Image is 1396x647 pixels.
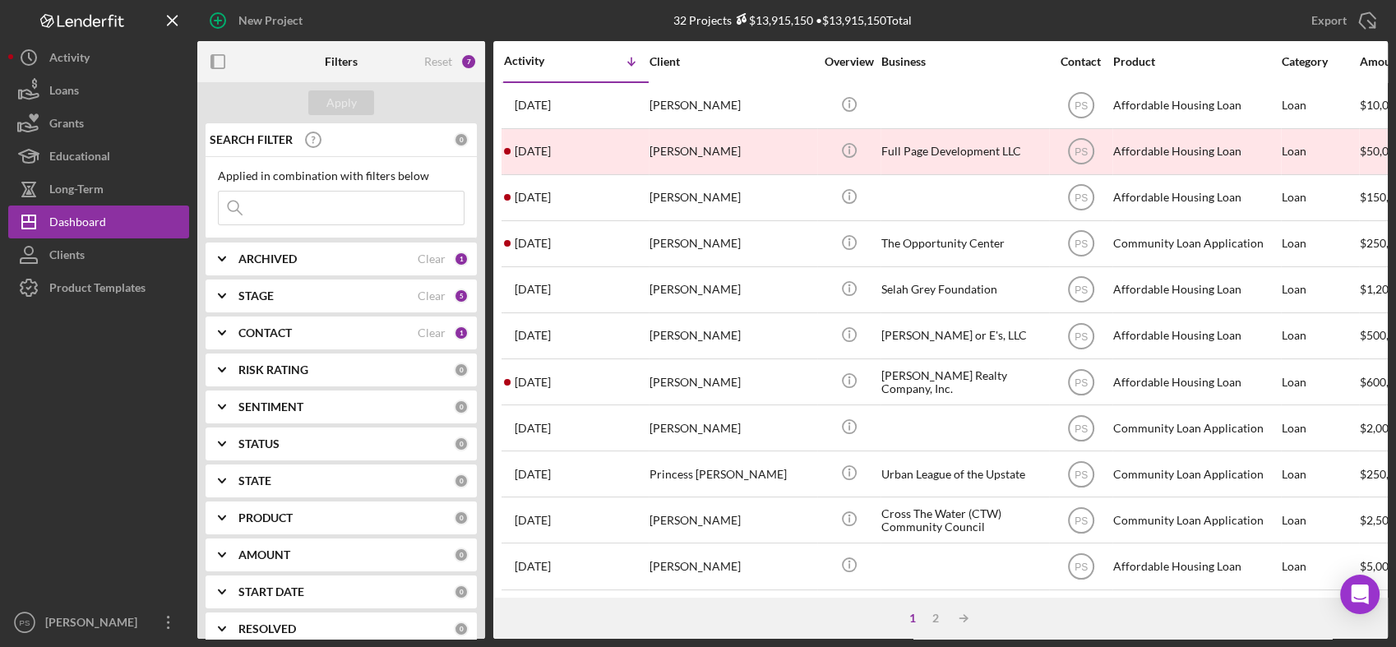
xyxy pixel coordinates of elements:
div: Loan [1282,176,1358,220]
div: Client [649,55,814,68]
div: Loan [1282,406,1358,450]
div: Affordable Housing Loan [1113,544,1278,588]
div: Product Templates [49,271,146,308]
div: Activity [49,41,90,78]
time: 2025-09-24 17:01 [515,376,551,389]
button: Product Templates [8,271,189,304]
div: Clear [418,252,446,266]
text: PS [1074,330,1087,342]
div: 1 [454,252,469,266]
div: 0 [454,585,469,599]
text: PS [1074,377,1087,388]
div: 0 [454,548,469,562]
div: 0 [454,400,469,414]
div: Educational [49,140,110,177]
text: PS [1074,515,1087,526]
div: Community Loan Application [1113,222,1278,266]
div: Export [1311,4,1347,37]
div: [PERSON_NAME] [41,606,148,643]
text: PS [1074,284,1087,296]
div: [PERSON_NAME] [649,268,814,312]
div: Affordable Housing Loan [1113,176,1278,220]
div: [PERSON_NAME] Realty Company, Inc. [881,360,1046,404]
div: Overview [818,55,880,68]
div: [PERSON_NAME] [649,176,814,220]
button: PS[PERSON_NAME] [8,606,189,639]
div: Princess [PERSON_NAME] [649,452,814,496]
div: 7 [460,53,477,70]
div: Loan [1282,544,1358,588]
text: PS [1074,423,1087,434]
a: Grants [8,107,189,140]
div: $13,915,150 [732,13,813,27]
div: [PERSON_NAME] [649,314,814,358]
button: New Project [197,4,319,37]
div: New Project [238,4,303,37]
b: START DATE [238,585,304,598]
button: Export [1295,4,1388,37]
b: STATE [238,474,271,488]
b: SENTIMENT [238,400,303,414]
div: Affordable Housing Loan [1113,360,1278,404]
b: RISK RATING [238,363,308,377]
div: Loan [1282,452,1358,496]
span: $2,000 [1360,421,1395,435]
div: Affordable Housing Loan [1113,130,1278,173]
div: Apply [326,90,357,115]
div: Selah Grey Foundation [881,268,1046,312]
div: 1 [454,326,469,340]
b: PRODUCT [238,511,293,525]
div: Community Loan Application [1113,498,1278,542]
button: Loans [8,74,189,107]
div: Cross The Water (CTW) Community Council [881,498,1046,542]
div: Applied in combination with filters below [218,169,465,183]
span: $5,000 [1360,559,1395,573]
div: 0 [454,474,469,488]
div: [PERSON_NAME] [649,498,814,542]
time: 2025-09-18 17:48 [515,560,551,573]
div: Affordable Housing Loan [1113,268,1278,312]
div: Community Loan Application [1113,452,1278,496]
div: 1 [901,612,924,625]
div: Full Page Development LLC [881,130,1046,173]
div: 0 [454,511,469,525]
text: PS [1074,146,1087,158]
div: Dashboard [49,206,106,243]
text: PS [1074,192,1087,204]
time: 2025-10-02 22:31 [515,145,551,158]
div: [PERSON_NAME] [649,544,814,588]
text: PS [1074,562,1087,573]
div: Loan [1282,314,1358,358]
div: Loan [1282,268,1358,312]
button: Educational [8,140,189,173]
div: Product [1113,55,1278,68]
button: Dashboard [8,206,189,238]
div: Loan [1282,498,1358,542]
div: The Opportunity Center [881,222,1046,266]
text: PS [20,618,30,627]
text: PS [1074,469,1087,480]
time: 2025-10-04 01:07 [515,99,551,112]
div: Contact [1050,55,1112,68]
div: Affordable Housing Loan [1113,591,1278,635]
div: Loan [1282,130,1358,173]
a: Clients [8,238,189,271]
div: 2 [924,612,947,625]
div: 0 [454,132,469,147]
div: Loan [1282,222,1358,266]
div: Loan [1282,360,1358,404]
time: 2025-09-19 15:29 [515,514,551,527]
div: Clear [418,289,446,303]
button: Activity [8,41,189,74]
time: 2025-09-22 15:45 [515,468,551,481]
b: Filters [325,55,358,68]
div: Business [881,55,1046,68]
div: [PERSON_NAME] [649,406,814,450]
a: Long-Term [8,173,189,206]
div: Open Intercom Messenger [1340,575,1380,614]
b: STAGE [238,289,274,303]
